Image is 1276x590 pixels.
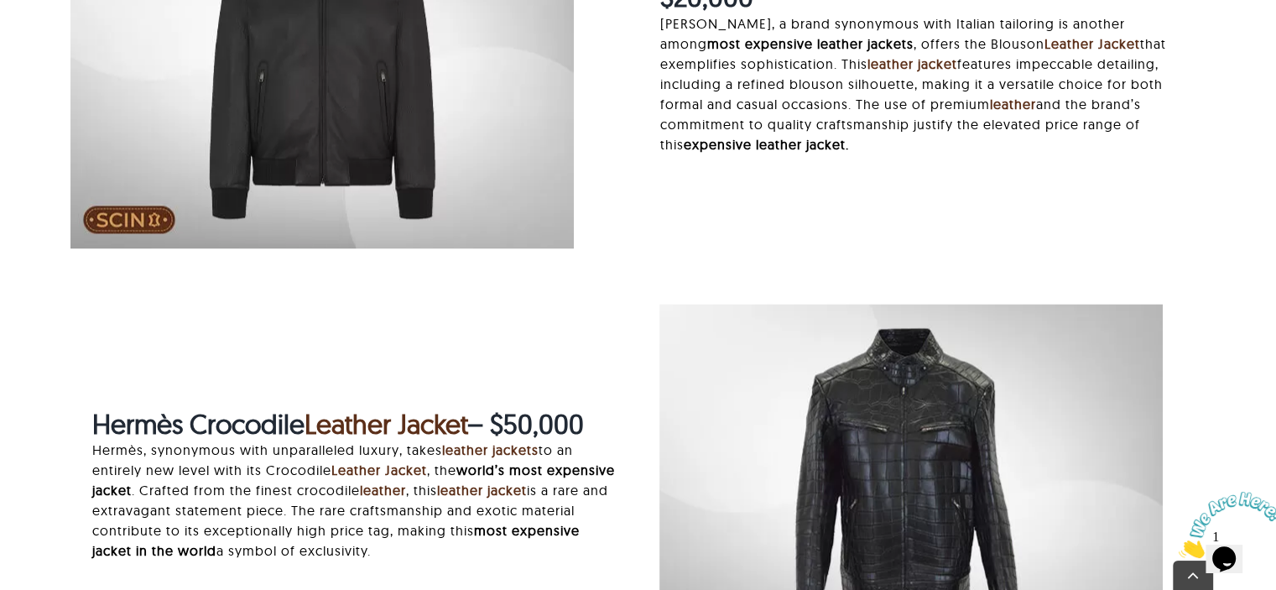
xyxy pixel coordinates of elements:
[659,13,1184,154] p: [PERSON_NAME], a brand synonymous with Italian tailoring is another among , offers the Blouson th...
[305,407,467,441] a: Leather Jacket
[659,302,1163,319] a: hermes-crocodile-leather-jacket.jpg
[92,440,617,561] p: Hermès, synonymous with unparalleled luxury, takes to an entirely new level with its Crocodile , ...
[92,407,305,441] strong: Hermès Crocodile
[683,136,848,153] strong: expensive leather jacket.
[1044,35,1139,52] a: Leather Jacket
[442,441,539,458] a: leather jackets
[360,482,406,499] a: leather
[331,462,427,478] a: Leather Jacket
[7,7,111,73] img: Chat attention grabber
[867,55,956,72] a: leather jacket
[989,96,1035,112] a: leather
[7,7,13,21] span: 1
[437,482,527,499] a: leather jacket
[467,407,584,441] strong: – $50,000
[1172,485,1276,565] iframe: chat widget
[706,35,913,52] strong: most expensive leather jackets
